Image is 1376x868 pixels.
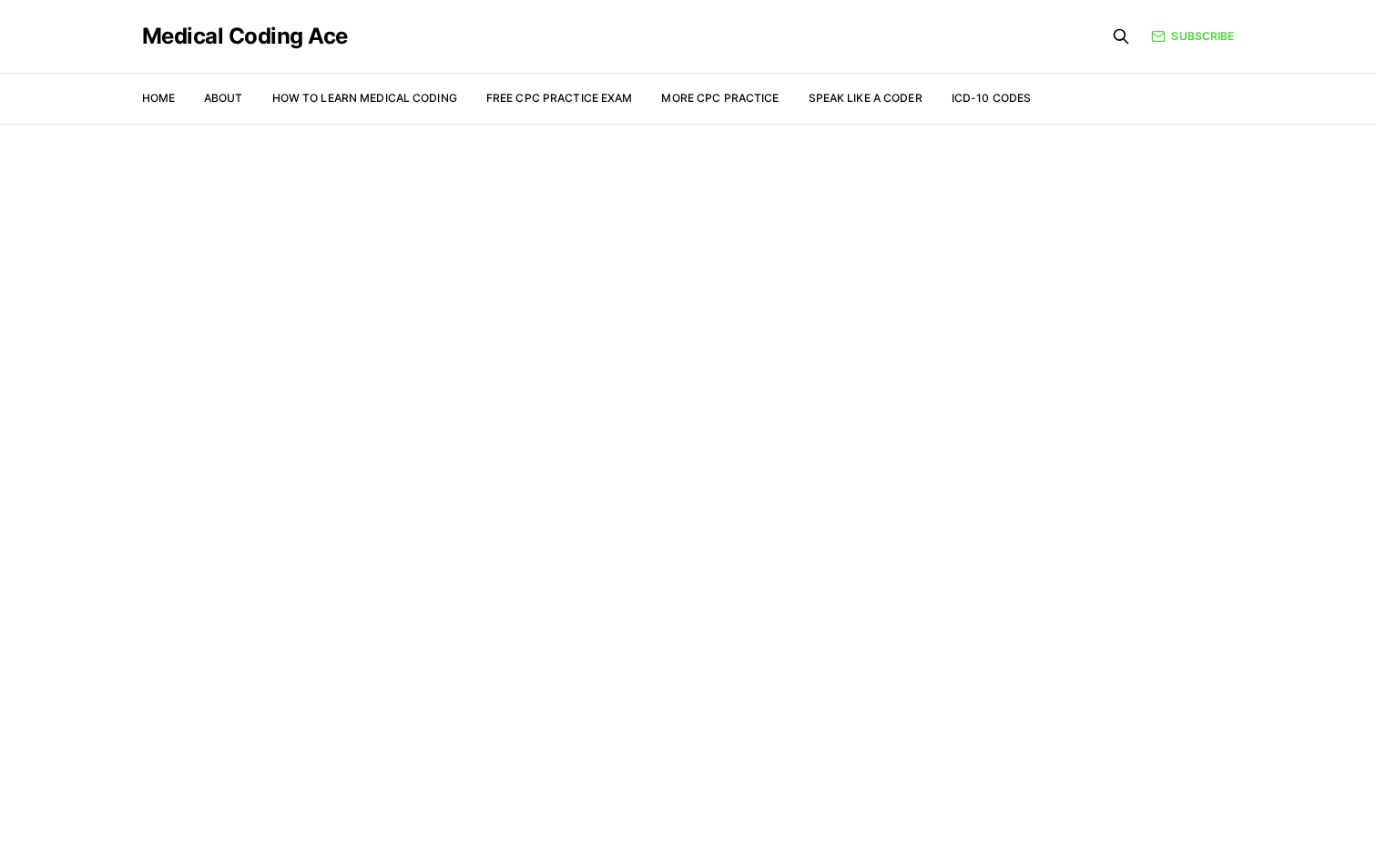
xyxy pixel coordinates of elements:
a: Medical Coding Ace [142,25,348,47]
a: Speak Like a Coder [809,91,922,105]
a: Subscribe [1151,28,1234,45]
a: Free CPC Practice Exam [486,91,633,105]
a: ICD-10 Codes [952,91,1031,105]
a: How to Learn Medical Coding [272,91,457,105]
a: Home [142,91,175,105]
a: More CPC Practice [661,91,779,105]
a: About [204,91,243,105]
